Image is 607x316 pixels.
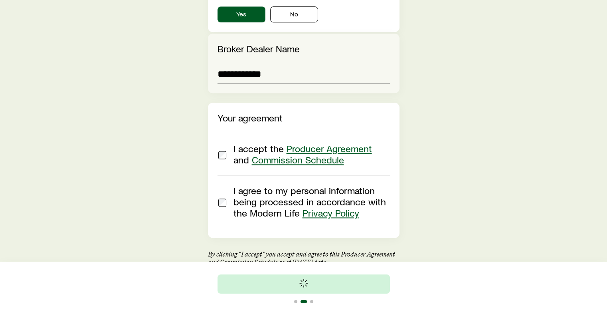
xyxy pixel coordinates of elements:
[217,43,300,54] label: Broker Dealer Name
[208,247,399,266] p: By clicking “I accept” you accept and agree to this Producer Agreement and Commission Schedule as...
[233,185,386,219] span: I agree to my personal information being processed in accordance with the Modern Life
[303,207,359,219] a: Privacy Policy
[270,6,318,22] button: No
[287,143,372,154] a: Producer Agreement
[217,6,390,22] div: isSecuritiesRegistered
[217,6,265,22] button: Yes
[218,151,226,159] input: I accept the Producer Agreement and Commission Schedule
[233,143,372,165] span: I accept the and
[217,112,283,123] label: Your agreement
[252,154,344,165] a: Commission Schedule
[218,199,226,207] input: I agree to my personal information being processed in accordance with the Modern Life Privacy Policy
